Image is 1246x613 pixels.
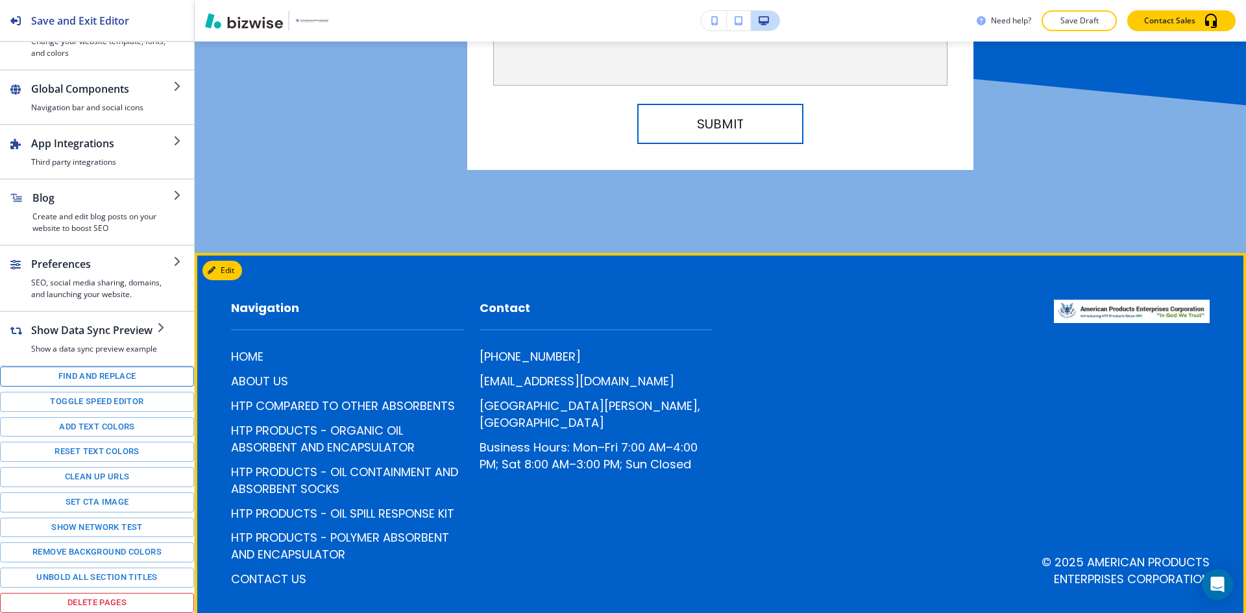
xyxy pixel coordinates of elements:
[31,13,129,29] h2: Save and Exit Editor
[31,156,173,168] h4: Third party integrations
[31,277,173,300] h4: SEO, social media sharing, domains, and launching your website.
[977,554,1210,588] p: © 2025 American Products Enterprises Corporation
[231,422,464,456] p: HTP PRODUCTS - ORGANIC OIL ABSORBENT AND ENCAPSULATOR
[31,343,157,355] h4: Show a data sync preview example
[1042,10,1117,31] button: Save Draft
[31,102,173,114] h4: Navigation bar and social icons
[480,439,713,473] p: Business Hours: Mon–Fri 7:00 AM–4:00 PM; Sat 8:00 AM–3:00 PM; Sun Closed
[480,348,581,365] a: [PHONE_NUMBER]
[1202,569,1233,600] div: Open Intercom Messenger
[231,529,464,563] p: HTP PRODUCTS - POLYMER ABSORBENT AND ENCAPSULATOR
[205,13,283,29] img: Bizwise Logo
[1058,15,1100,27] p: Save Draft
[480,300,530,316] strong: Contact
[31,256,173,272] h2: Preferences
[31,322,157,338] h2: Show Data Sync Preview
[31,136,173,151] h2: App Integrations
[991,15,1031,27] h3: Need help?
[231,505,454,522] p: HTP PRODUCTS - OIL SPILL RESPONSE KIT
[32,190,173,206] h2: Blog
[231,464,464,498] p: HTP PRODUCTS - OIL CONTAINMENT AND ABSORBENT SOCKS
[1127,10,1236,31] button: Contact Sales
[31,36,173,59] h4: Change your website template, fonts, and colors
[231,373,288,390] p: ABOUT US
[32,211,173,234] h4: Create and edit blog posts on your website to boost SEO
[480,373,674,390] a: [EMAIL_ADDRESS][DOMAIN_NAME]
[637,104,803,144] button: SUBMIT
[1144,15,1195,27] p: Contact Sales
[231,300,299,316] strong: Navigation
[202,261,242,280] button: Edit
[295,18,330,23] img: Your Logo
[1054,300,1210,323] img: American Products Enterprises Corporation
[31,81,173,97] h2: Global Components
[231,348,263,365] p: HOME
[480,398,713,431] a: [GEOGRAPHIC_DATA][PERSON_NAME], [GEOGRAPHIC_DATA]
[231,398,455,415] p: HTP COMPARED TO OTHER ABSORBENTS
[231,571,306,588] p: CONTACT US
